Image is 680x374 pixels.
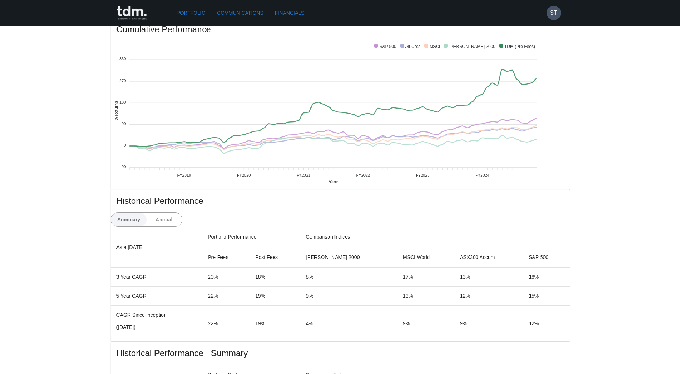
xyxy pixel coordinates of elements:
tspan: 180 [119,100,126,104]
text: Year [329,179,338,184]
tspan: 270 [119,78,126,83]
th: MSCI World [397,247,454,268]
p: As at [DATE] [116,243,197,251]
tspan: 90 [122,121,126,126]
text: % Returns [114,101,118,120]
th: ASX300 Accum [454,247,523,268]
tspan: 0 [124,143,126,147]
tspan: FY2021 [296,173,310,177]
td: 18% [249,268,300,287]
td: 4% [300,306,397,342]
td: 15% [523,287,569,306]
span: MSCI [424,44,440,49]
th: Post Fees [249,247,300,268]
td: 13% [397,287,454,306]
p: ( [DATE] ) [116,323,197,331]
td: 22% [202,287,249,306]
th: S&P 500 [523,247,569,268]
tspan: 360 [119,57,126,61]
td: 17% [397,268,454,287]
td: 22% [202,306,249,342]
td: 3 Year CAGR [111,268,203,287]
td: 12% [523,306,569,342]
tspan: FY2020 [237,173,251,177]
tspan: -90 [120,164,126,169]
td: 12% [454,287,523,306]
tspan: FY2019 [177,173,191,177]
th: [PERSON_NAME] 2000 [300,247,397,268]
tspan: FY2024 [475,173,489,177]
td: 9% [300,287,397,306]
span: TDM (Pre Fees) [499,44,535,49]
span: Historical Performance - Summary [116,347,564,359]
span: [PERSON_NAME] 2000 [444,44,495,49]
span: Historical Performance [116,195,564,207]
th: Pre Fees [202,247,249,268]
th: Portfolio Performance [202,227,300,247]
td: CAGR Since Inception [111,306,203,342]
td: 5 Year CAGR [111,287,203,306]
div: text alignment [111,212,182,227]
td: 13% [454,268,523,287]
th: Comparison Indices [300,227,569,247]
a: Financials [272,6,307,20]
td: 19% [249,306,300,342]
td: 8% [300,268,397,287]
td: 20% [202,268,249,287]
span: Cumulative Performance [116,24,564,35]
span: S&P 500 [374,44,396,49]
a: Communications [214,6,266,20]
span: All Ords [400,44,421,49]
button: ST [547,6,561,20]
tspan: FY2023 [416,173,430,177]
td: 9% [397,306,454,342]
a: Portfolio [174,6,209,20]
td: 9% [454,306,523,342]
h6: ST [550,9,557,17]
td: 19% [249,287,300,306]
tspan: FY2022 [356,173,370,177]
button: Annual [146,213,182,226]
td: 18% [523,268,569,287]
